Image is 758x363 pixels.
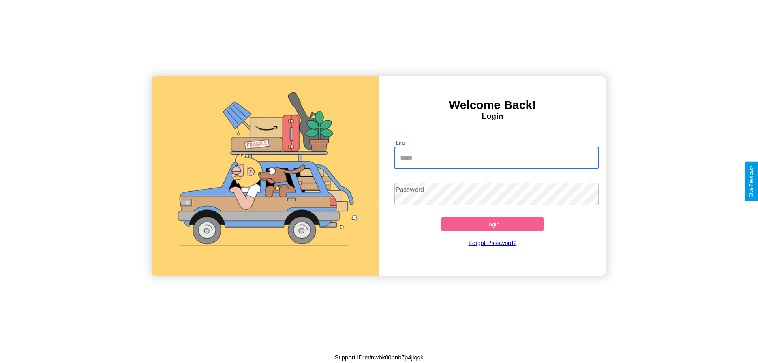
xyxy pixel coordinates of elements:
button: Login [441,217,544,231]
p: Support ID: mfnwbk00nnb7p4jlqqk [334,352,423,363]
h4: Login [379,112,606,121]
h3: Welcome Back! [379,98,606,112]
img: gif [152,76,379,276]
div: Give Feedback [749,166,754,197]
label: Email [396,139,408,146]
a: Forgot Password? [390,231,595,254]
